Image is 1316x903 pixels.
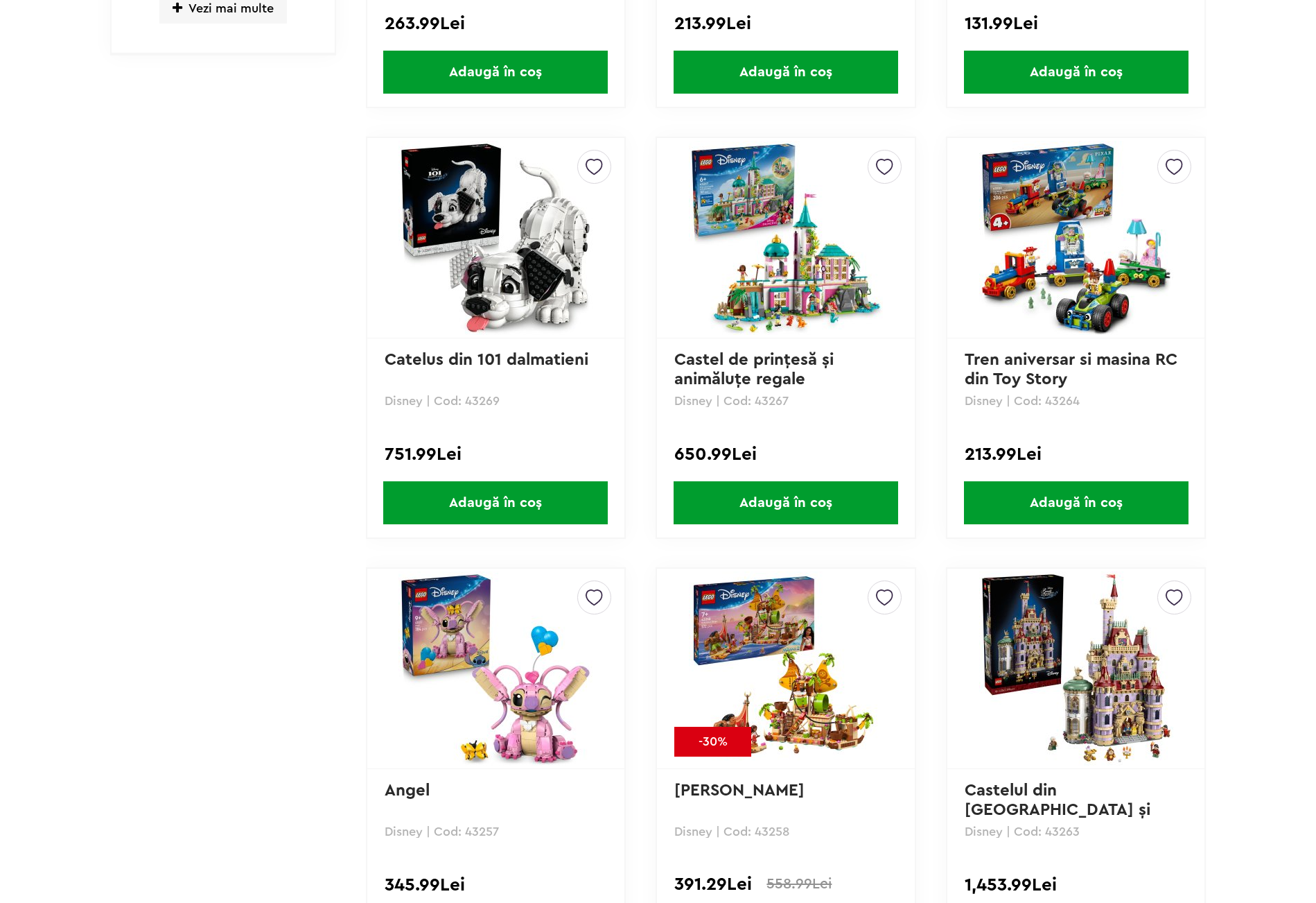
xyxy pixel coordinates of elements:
[674,51,898,94] span: Adaugă în coș
[965,876,1187,894] div: 1,453.99Lei
[979,141,1173,335] img: Tren aniversar si masina RC din Toy Story
[674,445,897,463] div: 650.99Lei
[367,51,624,94] a: Adaugă în coș
[674,481,898,524] span: Adaugă în coș
[965,395,1187,407] p: Disney | Cod: 43264
[674,876,752,893] span: 391.29Lei
[947,51,1204,94] a: Adaugă în coș
[385,395,607,407] p: Disney | Cod: 43269
[385,445,607,463] div: 751.99Lei
[367,481,624,524] a: Adaugă în coș
[965,825,1187,838] p: Disney | Cod: 43263
[689,141,883,335] img: Castel de prinţesă şi animăluţe regale
[383,51,608,94] span: Adaugă în coș
[657,481,914,524] a: Adaugă în coș
[964,51,1188,94] span: Adaugă în coș
[674,727,751,757] div: -30%
[385,782,430,799] a: Angel
[965,782,1155,838] a: Castelul din [GEOGRAPHIC_DATA] şi Bestia
[674,395,897,407] p: Disney | Cod: 43267
[657,51,914,94] a: Adaugă în coș
[383,481,608,524] span: Adaugă în coș
[965,15,1187,33] div: 131.99Lei
[689,571,883,766] img: Barja Kakamora
[674,15,897,33] div: 213.99Lei
[385,876,607,894] div: 345.99Lei
[674,352,839,388] a: Castel de prinţesă şi animăluţe regale
[964,481,1188,524] span: Adaugă în coș
[398,141,593,335] img: Catelus din 101 dalmatieni
[398,571,593,766] img: Angel
[385,15,607,33] div: 263.99Lei
[965,445,1187,463] div: 213.99Lei
[947,481,1204,524] a: Adaugă în coș
[965,352,1182,388] a: Tren aniversar si masina RC din Toy Story
[385,352,588,368] a: Catelus din 101 dalmatieni
[979,571,1173,766] img: Castelul din Frumoasa şi Bestia
[385,825,607,838] p: Disney | Cod: 43257
[766,877,832,891] span: 558.99Lei
[674,825,897,838] p: Disney | Cod: 43258
[674,782,805,799] a: [PERSON_NAME]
